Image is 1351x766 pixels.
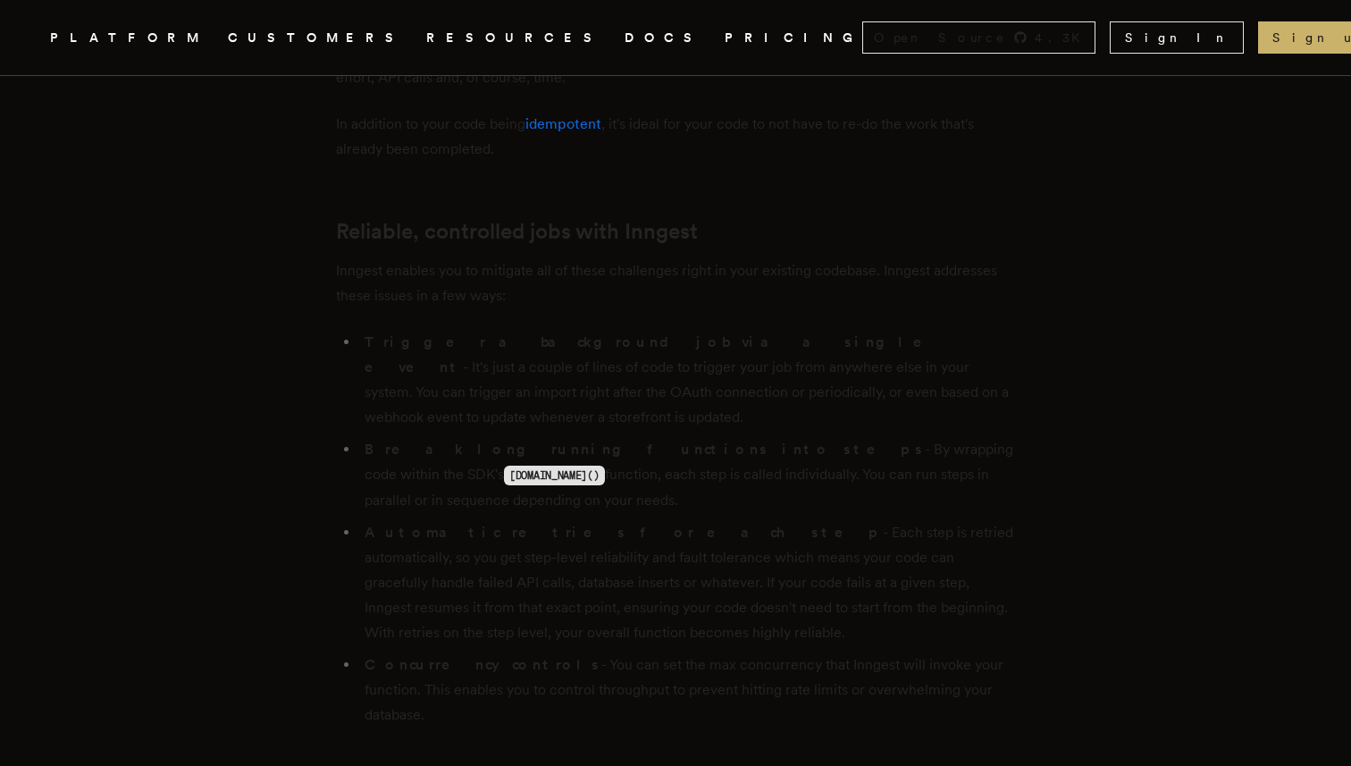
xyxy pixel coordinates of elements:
button: PLATFORM [50,27,206,49]
span: Open Source [874,29,1006,46]
a: idempotent [525,115,601,132]
strong: Break long running functions into steps [365,441,925,458]
h2: Reliable, controlled jobs with Inngest [336,219,1015,244]
li: - You can set the max concurrency that Inngest will invoke your function. This enables you to con... [359,652,1015,728]
button: RESOURCES [426,27,603,49]
p: In addition to your code being , it's ideal for your code to not have to re-do the work that's al... [336,112,1015,162]
a: PRICING [725,27,862,49]
a: CUSTOMERS [228,27,405,49]
span: 4.3 K [1035,29,1091,46]
p: Inngest enables you to mitigate all of these challenges right in your existing codebase. Inngest ... [336,258,1015,308]
strong: Concurrency controls [365,656,601,673]
li: - By wrapping code within the SDK's function, each step is called individually. You can run steps... [359,437,1015,513]
strong: Automatic retries for each step [365,524,883,541]
li: - Each step is retried automatically, so you get step-level reliability and fault tolerance which... [359,520,1015,645]
li: - It's just a couple of lines of code to trigger your job from anywhere else in your system. You ... [359,330,1015,430]
a: Sign In [1110,21,1244,54]
a: DOCS [625,27,703,49]
strong: Trigger a background job via a single event [365,333,947,375]
code: [DOMAIN_NAME]() [504,466,605,485]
